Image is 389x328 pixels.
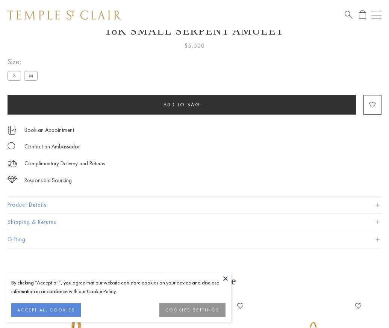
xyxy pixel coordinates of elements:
[8,176,17,183] img: icon_sourcing.svg
[8,196,381,213] button: Product Details
[185,41,205,51] span: $5,500
[8,214,381,231] button: Shipping & Returns
[11,303,81,317] button: ACCEPT ALL COOKIES
[359,10,366,20] a: Open Shopping Bag
[8,24,381,37] h1: 18K Small Serpent Amulet
[8,95,356,115] button: Add to bag
[159,303,226,317] button: COOKIES SETTINGS
[24,142,80,151] div: Contact an Ambassador
[8,142,15,150] img: MessageIcon-01_2.svg
[24,126,74,134] a: Book an Appointment
[24,176,72,185] div: Responsible Sourcing
[372,11,381,20] button: Open navigation
[8,126,17,135] img: icon_appointment.svg
[8,159,17,168] img: icon_delivery.svg
[11,278,226,296] div: By clicking “Accept all”, you agree that our website can store cookies on your device and disclos...
[163,101,200,108] span: Add to bag
[24,71,38,80] label: M
[8,11,121,20] img: Temple St. Clair
[345,10,353,20] a: Search
[8,56,41,68] span: Size:
[8,71,21,80] label: S
[8,231,381,248] button: Gifting
[24,159,105,168] p: Complimentary Delivery and Returns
